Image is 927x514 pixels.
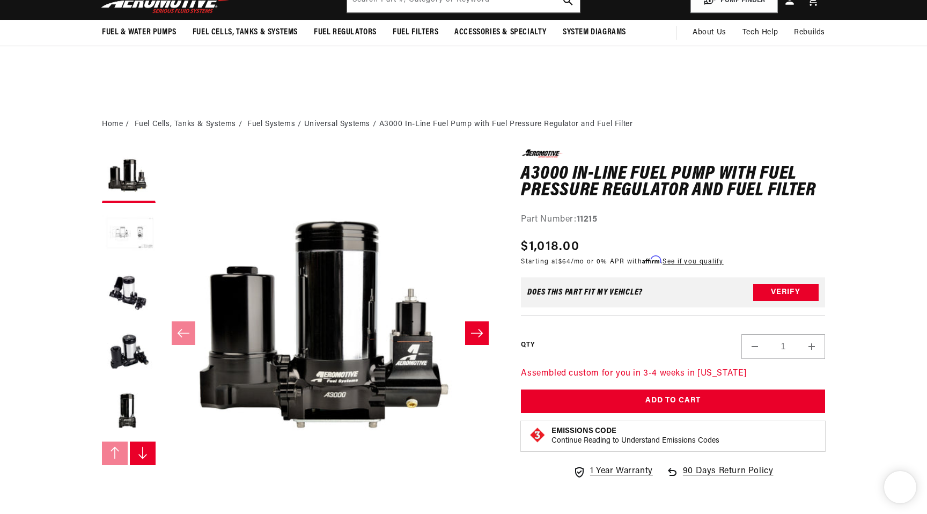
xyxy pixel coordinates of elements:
img: Emissions code [529,427,546,444]
button: Load image 3 in gallery view [102,267,156,321]
p: Continue Reading to Understand Emissions Codes [551,436,719,446]
summary: Fuel Cells, Tanks & Systems [185,20,306,45]
button: Slide left [102,442,128,465]
button: Slide right [130,442,156,465]
h1: A3000 In-Line Fuel Pump with Fuel Pressure Regulator and Fuel Filter [521,166,825,200]
a: 90 Days Return Policy [666,465,774,489]
nav: breadcrumbs [102,119,825,130]
span: Fuel & Water Pumps [102,27,176,38]
button: Slide right [465,321,489,345]
summary: Fuel & Water Pumps [94,20,185,45]
button: Load image 5 in gallery view [102,385,156,439]
button: Load image 1 in gallery view [102,149,156,203]
p: Assembled custom for you in 3-4 weeks in [US_STATE] [521,367,825,381]
button: Verify [753,284,819,301]
span: 1 Year Warranty [590,465,653,479]
button: Load image 4 in gallery view [102,326,156,380]
span: Rebuilds [794,27,825,39]
strong: 11215 [577,215,598,224]
span: Accessories & Specialty [454,27,547,38]
a: About Us [685,20,734,46]
span: $1,018.00 [521,237,579,256]
span: Affirm [642,256,661,264]
span: Tech Help [742,27,778,39]
a: Home [102,119,123,130]
span: Fuel Cells, Tanks & Systems [193,27,298,38]
div: Does This part fit My vehicle? [527,288,643,297]
button: Load image 2 in gallery view [102,208,156,262]
summary: Fuel Filters [385,20,446,45]
span: $64 [558,259,571,265]
span: Fuel Filters [393,27,438,38]
span: Fuel Regulators [314,27,377,38]
a: See if you qualify - Learn more about Affirm Financing (opens in modal) [663,259,723,265]
li: Fuel Cells, Tanks & Systems [135,119,245,130]
strong: Emissions Code [551,427,616,435]
summary: Fuel Regulators [306,20,385,45]
span: About Us [693,28,726,36]
button: Emissions CodeContinue Reading to Understand Emissions Codes [551,427,719,446]
span: 90 Days Return Policy [683,465,774,489]
a: Fuel Systems [247,119,295,130]
a: 1 Year Warranty [573,465,653,479]
div: Part Number: [521,213,825,227]
li: Universal Systems [304,119,379,130]
summary: Accessories & Specialty [446,20,555,45]
summary: Rebuilds [786,20,833,46]
summary: Tech Help [734,20,786,46]
span: System Diagrams [563,27,626,38]
li: A3000 In-Line Fuel Pump with Fuel Pressure Regulator and Fuel Filter [379,119,633,130]
p: Starting at /mo or 0% APR with . [521,256,723,267]
button: Add to Cart [521,390,825,414]
summary: System Diagrams [555,20,634,45]
button: Slide left [172,321,195,345]
label: QTY [521,341,534,350]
